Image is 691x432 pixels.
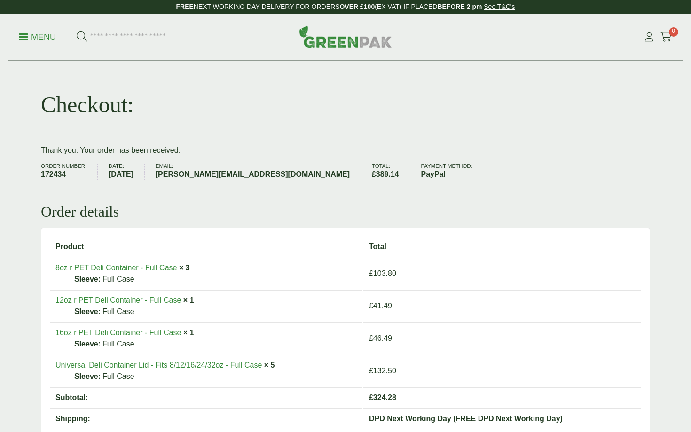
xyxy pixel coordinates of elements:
[369,334,392,342] bdi: 46.49
[50,237,362,257] th: Product
[19,31,56,41] a: Menu
[55,296,181,304] a: 12oz r PET Deli Container - Full Case
[109,169,133,180] strong: [DATE]
[74,371,101,382] strong: Sleeve:
[669,27,678,37] span: 0
[363,408,641,429] td: DPD Next Working Day (FREE DPD Next Working Day)
[369,269,373,277] span: £
[176,3,193,10] strong: FREE
[437,3,482,10] strong: BEFORE 2 pm
[74,306,101,317] strong: Sleeve:
[55,264,177,272] a: 8oz r PET Deli Container - Full Case
[421,164,483,180] li: Payment method:
[660,30,672,44] a: 0
[369,393,373,401] span: £
[369,393,396,401] span: 324.28
[41,91,133,118] h1: Checkout:
[299,25,392,48] img: GreenPak Supplies
[660,32,672,42] i: Cart
[109,164,145,180] li: Date:
[179,264,190,272] strong: × 3
[41,145,650,156] p: Thank you. Your order has been received.
[369,334,373,342] span: £
[74,274,357,285] p: Full Case
[183,296,194,304] strong: × 1
[421,169,472,180] strong: PayPal
[74,338,101,350] strong: Sleeve:
[74,274,101,285] strong: Sleeve:
[41,169,86,180] strong: 172434
[55,329,181,337] a: 16oz r PET Deli Container - Full Case
[74,338,357,350] p: Full Case
[369,302,392,310] bdi: 41.49
[484,3,515,10] a: See T&C's
[339,3,375,10] strong: OVER £100
[372,170,399,178] bdi: 389.14
[74,371,357,382] p: Full Case
[50,387,362,408] th: Subtotal:
[19,31,56,43] p: Menu
[74,306,357,317] p: Full Case
[183,329,194,337] strong: × 1
[264,361,275,369] strong: × 5
[156,164,361,180] li: Email:
[372,164,410,180] li: Total:
[643,32,655,42] i: My Account
[363,237,641,257] th: Total
[369,269,396,277] bdi: 103.80
[50,408,362,429] th: Shipping:
[369,302,373,310] span: £
[369,367,373,375] span: £
[369,367,396,375] bdi: 132.50
[372,170,376,178] span: £
[41,203,650,220] h2: Order details
[41,164,98,180] li: Order number:
[156,169,350,180] strong: [PERSON_NAME][EMAIL_ADDRESS][DOMAIN_NAME]
[55,361,262,369] a: Universal Deli Container Lid - Fits 8/12/16/24/32oz - Full Case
